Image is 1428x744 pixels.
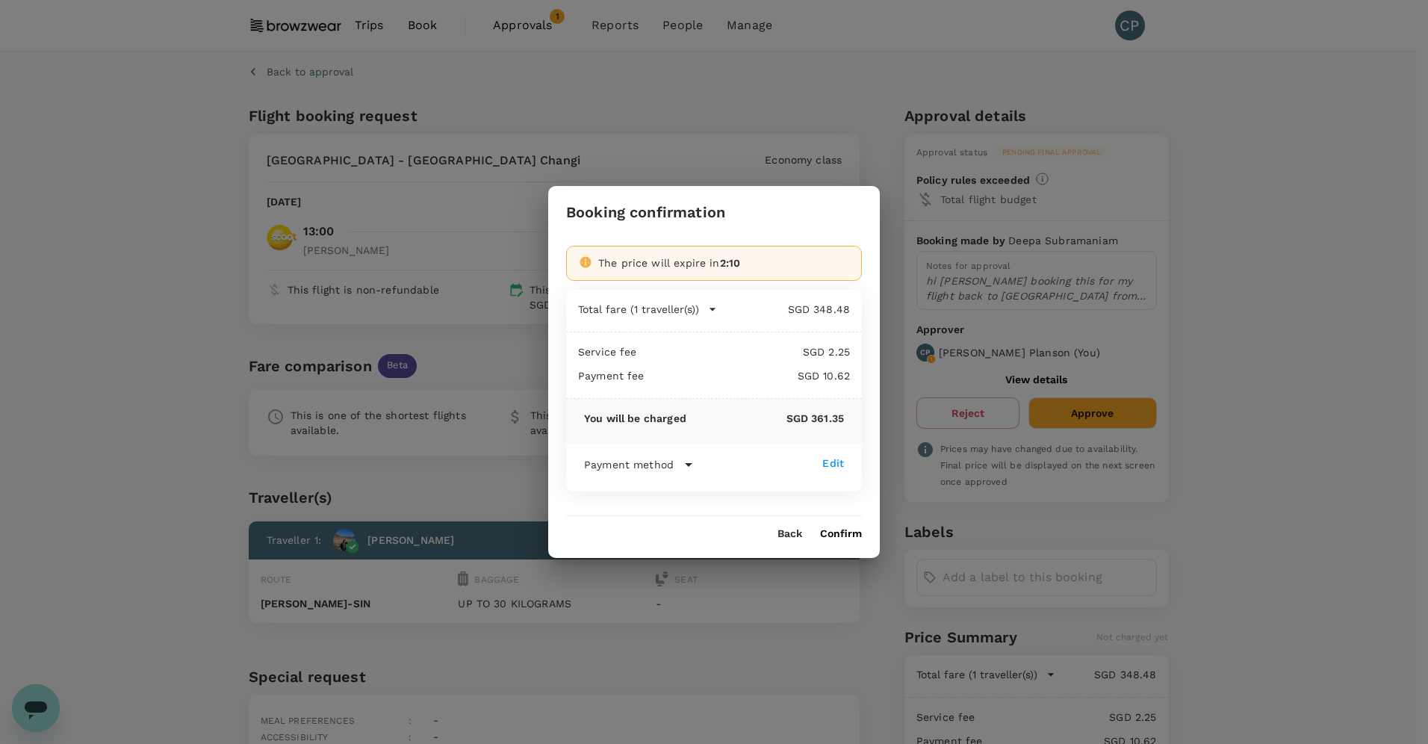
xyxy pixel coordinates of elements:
[637,344,850,359] p: SGD 2.25
[584,411,686,426] p: You will be charged
[566,204,725,221] h3: Booking confirmation
[686,411,844,426] p: SGD 361.35
[820,528,862,540] button: Confirm
[822,456,844,471] div: Edit
[777,528,802,540] button: Back
[720,257,741,269] span: 2:10
[717,302,850,317] p: SGD 348.48
[578,368,645,383] p: Payment fee
[578,344,637,359] p: Service fee
[645,368,850,383] p: SGD 10.62
[598,255,849,270] div: The price will expire in
[578,302,699,317] p: Total fare (1 traveller(s))
[578,302,717,317] button: Total fare (1 traveller(s))
[584,457,674,472] p: Payment method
